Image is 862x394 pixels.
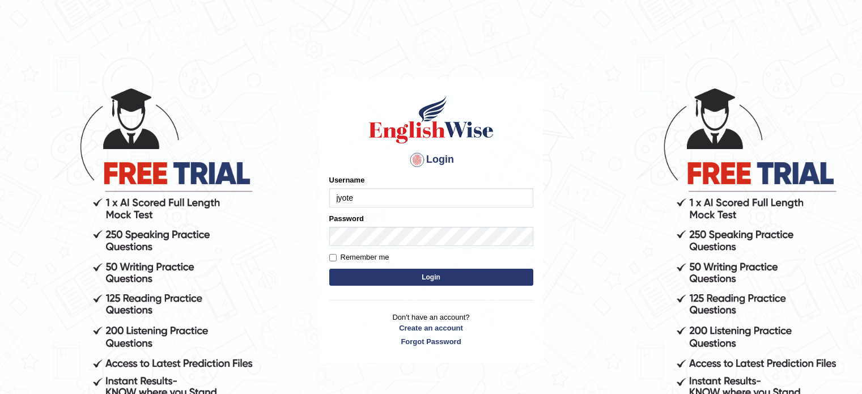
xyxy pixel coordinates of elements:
a: Create an account [329,323,533,333]
label: Remember me [329,252,389,263]
h4: Login [329,151,533,169]
p: Don't have an account? [329,312,533,347]
label: Username [329,175,365,185]
label: Password [329,213,364,224]
a: Forgot Password [329,336,533,347]
img: Logo of English Wise sign in for intelligent practice with AI [367,94,496,145]
input: Remember me [329,254,337,261]
button: Login [329,269,533,286]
